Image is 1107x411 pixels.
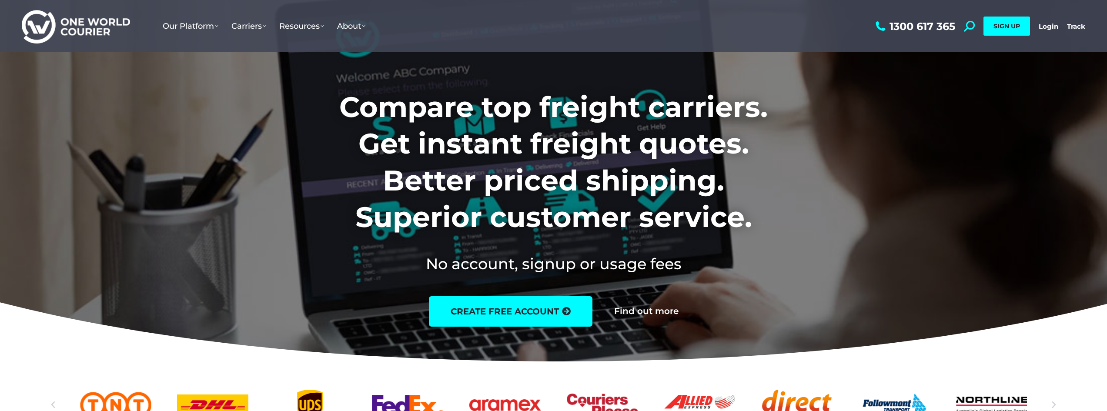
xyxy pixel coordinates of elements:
span: Our Platform [163,21,218,31]
a: 1300 617 365 [873,21,955,32]
a: Carriers [225,13,273,40]
a: Resources [273,13,331,40]
span: Resources [279,21,324,31]
a: About [331,13,372,40]
h1: Compare top freight carriers. Get instant freight quotes. Better priced shipping. Superior custom... [282,89,825,236]
a: Our Platform [156,13,225,40]
span: SIGN UP [993,22,1020,30]
img: One World Courier [22,9,130,44]
a: Find out more [614,307,679,316]
a: create free account [429,296,592,327]
h2: No account, signup or usage fees [282,253,825,274]
span: About [337,21,365,31]
a: Track [1067,22,1085,30]
span: Carriers [231,21,266,31]
a: SIGN UP [983,17,1030,36]
a: Login [1039,22,1058,30]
